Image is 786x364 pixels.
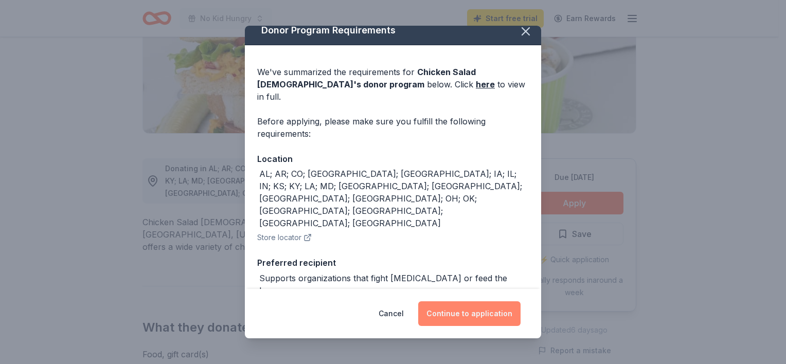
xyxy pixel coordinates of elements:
button: Continue to application [418,301,521,326]
div: Preferred recipient [257,256,529,269]
div: Supports organizations that fight [MEDICAL_DATA] or feed the hungry [259,272,529,297]
div: We've summarized the requirements for below. Click to view in full. [257,66,529,103]
button: Cancel [379,301,404,326]
div: Before applying, please make sure you fulfill the following requirements: [257,115,529,140]
div: AL; AR; CO; [GEOGRAPHIC_DATA]; [GEOGRAPHIC_DATA]; IA; IL; IN; KS; KY; LA; MD; [GEOGRAPHIC_DATA]; ... [259,168,529,229]
div: Location [257,152,529,166]
a: here [476,78,495,90]
button: Store locator [257,231,312,244]
div: Donor Program Requirements [245,16,541,45]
